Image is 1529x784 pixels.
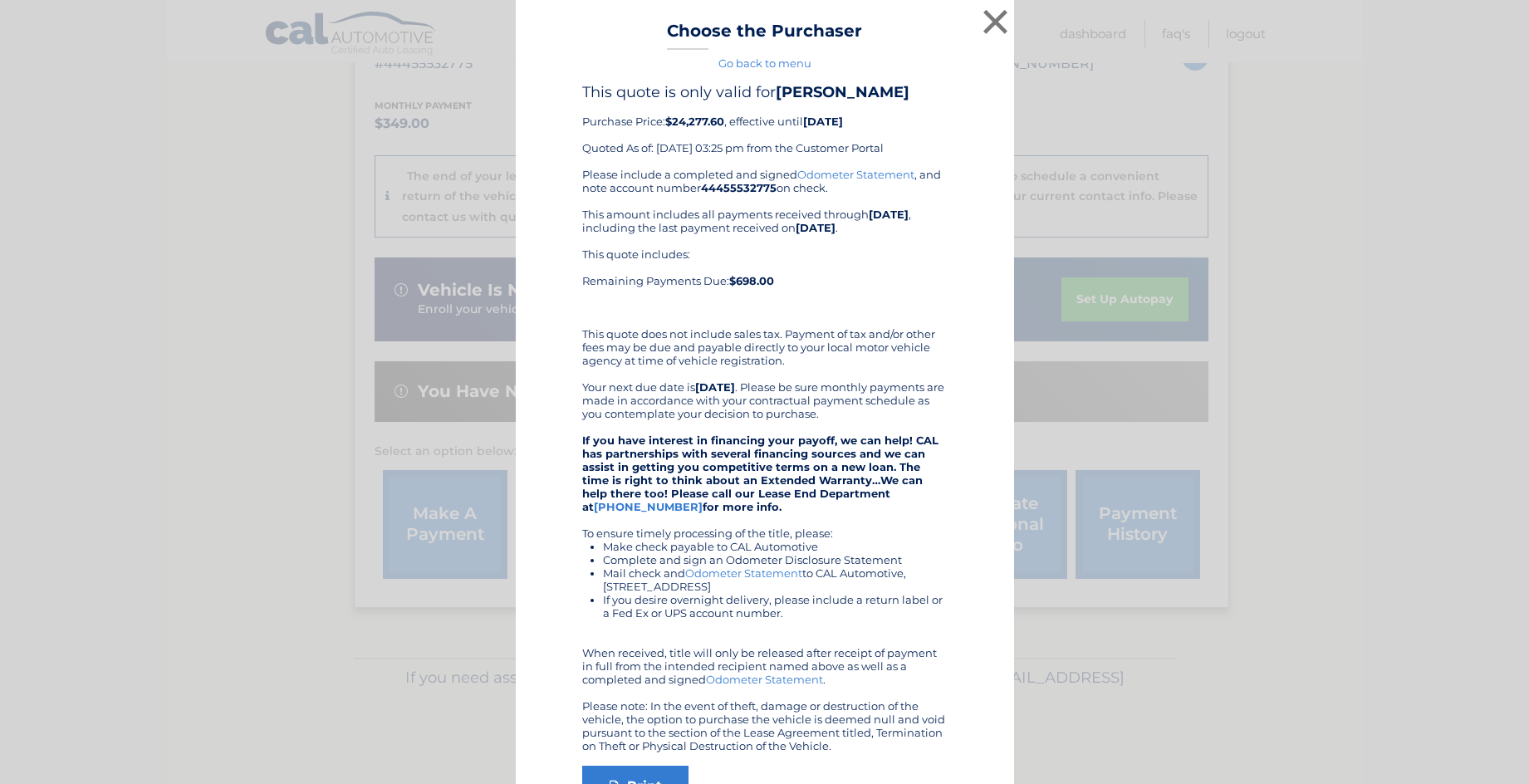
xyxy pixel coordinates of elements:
[582,83,948,168] div: Purchase Price: , effective until Quoted As of: [DATE] 03:25 pm from the Customer Portal
[603,566,948,593] li: Mail check and to CAL Automotive, [STREET_ADDRESS]
[667,21,862,50] h3: Choose the Purchaser
[582,434,938,513] strong: If you have interest in financing your payoff, we can help! CAL has partnerships with several fin...
[603,540,948,553] li: Make check payable to CAL Automotive
[718,56,811,70] a: Go back to menu
[706,673,823,686] a: Odometer Statement
[603,593,948,620] li: If you desire overnight delivery, please include a return label or a Fed Ex or UPS account number.
[729,274,774,287] b: $698.00
[695,380,735,394] b: [DATE]
[776,83,909,101] b: [PERSON_NAME]
[582,83,948,101] h4: This quote is only valid for
[582,247,948,314] div: This quote includes: Remaining Payments Due:
[582,168,948,752] div: Please include a completed and signed , and note account number on check. This amount includes al...
[869,208,909,221] b: [DATE]
[603,553,948,566] li: Complete and sign an Odometer Disclosure Statement
[797,168,914,181] a: Odometer Statement
[796,221,836,234] b: [DATE]
[685,566,802,580] a: Odometer Statement
[979,5,1012,38] button: ×
[665,115,724,128] b: $24,277.60
[594,500,703,513] a: [PHONE_NUMBER]
[701,181,777,194] b: 44455532775
[803,115,843,128] b: [DATE]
